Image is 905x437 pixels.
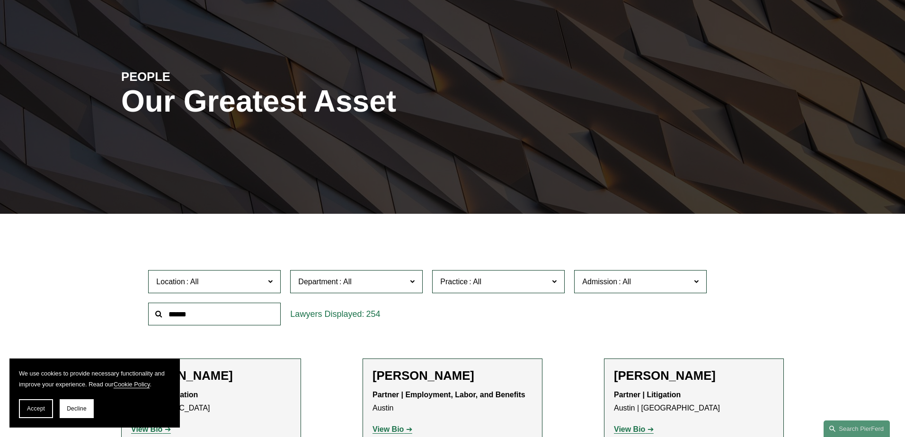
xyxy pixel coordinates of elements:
a: View Bio [131,425,171,433]
span: Department [298,278,338,286]
h4: PEOPLE [121,69,287,84]
p: We use cookies to provide necessary functionality and improve your experience. Read our . [19,368,170,390]
strong: Partner | Litigation [614,391,681,399]
span: Location [156,278,185,286]
p: Austin [373,388,532,416]
a: Cookie Policy [114,381,150,388]
strong: View Bio [131,425,162,433]
a: View Bio [373,425,412,433]
span: 254 [366,309,380,319]
span: Admission [582,278,617,286]
strong: Partner | Employment, Labor, and Benefits [373,391,525,399]
p: Austin | [GEOGRAPHIC_DATA] [614,388,774,416]
button: Decline [60,399,94,418]
h2: [PERSON_NAME] [614,368,774,383]
p: [GEOGRAPHIC_DATA] [131,388,291,416]
span: Practice [440,278,468,286]
button: Accept [19,399,53,418]
h1: Our Greatest Asset [121,84,563,119]
section: Cookie banner [9,358,180,428]
span: Accept [27,405,45,412]
strong: View Bio [373,425,404,433]
span: Decline [67,405,87,412]
a: Search this site [824,420,890,437]
a: View Bio [614,425,654,433]
strong: View Bio [614,425,645,433]
h2: [PERSON_NAME] [131,368,291,383]
h2: [PERSON_NAME] [373,368,532,383]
